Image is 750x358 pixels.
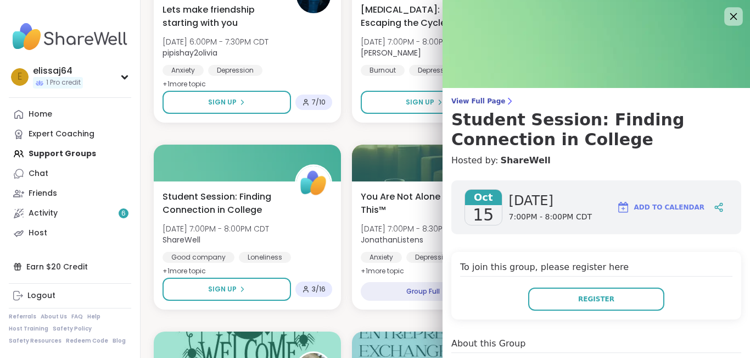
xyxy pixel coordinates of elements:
[163,47,217,58] b: pipishay2olivia
[406,252,461,263] div: Depression
[361,36,467,47] span: [DATE] 7:00PM - 8:00PM CDT
[361,91,489,114] button: Sign Up
[27,290,55,301] div: Logout
[208,284,237,294] span: Sign Up
[451,97,741,106] span: View Full Page
[460,261,732,277] h4: To join this group, please register here
[9,313,36,321] a: Referrals
[312,285,326,294] span: 3 / 16
[29,129,94,140] div: Expert Coaching
[312,98,326,107] span: 7 / 10
[528,288,664,311] button: Register
[361,47,421,58] b: [PERSON_NAME]
[9,124,131,144] a: Expert Coaching
[18,70,22,84] span: e
[29,208,58,219] div: Activity
[113,337,126,345] a: Blog
[163,91,291,114] button: Sign Up
[208,97,237,107] span: Sign Up
[121,209,126,218] span: 6
[9,325,48,333] a: Host Training
[9,223,131,243] a: Host
[163,278,291,301] button: Sign Up
[361,65,405,76] div: Burnout
[9,257,131,277] div: Earn $20 Credit
[9,337,61,345] a: Safety Resources
[163,223,269,234] span: [DATE] 7:00PM - 8:00PM CDT
[29,168,48,179] div: Chat
[473,205,494,225] span: 15
[163,36,268,47] span: [DATE] 6:00PM - 7:30PM CDT
[451,97,741,150] a: View Full PageStudent Session: Finding Connection in College
[208,65,262,76] div: Depression
[9,104,131,124] a: Home
[29,109,52,120] div: Home
[53,325,92,333] a: Safety Policy
[361,252,402,263] div: Anxiety
[617,201,630,214] img: ShareWell Logomark
[361,3,481,30] span: [MEDICAL_DATA]: Escaping the Cycle
[500,154,550,167] a: ShareWell
[509,212,592,223] span: 7:00PM - 8:00PM CDT
[46,78,81,87] span: 1 Pro credit
[71,313,83,321] a: FAQ
[361,223,467,234] span: [DATE] 7:00PM - 8:30PM CDT
[612,194,709,221] button: Add to Calendar
[29,188,57,199] div: Friends
[9,164,131,184] a: Chat
[409,65,463,76] div: Depression
[163,65,204,76] div: Anxiety
[296,166,331,200] img: ShareWell
[163,190,283,217] span: Student Session: Finding Connection in College
[41,313,67,321] a: About Us
[9,184,131,203] a: Friends
[9,286,131,306] a: Logout
[406,97,434,107] span: Sign Up
[87,313,100,321] a: Help
[29,228,47,239] div: Host
[465,190,502,205] span: Oct
[66,337,108,345] a: Redeem Code
[361,234,423,245] b: JonathanListens
[9,203,131,223] a: Activity6
[9,18,131,56] img: ShareWell Nav Logo
[33,65,83,77] div: elissaj64
[509,192,592,210] span: [DATE]
[578,294,614,304] span: Register
[451,154,741,167] h4: Hosted by:
[451,110,741,150] h3: Student Session: Finding Connection in College
[361,190,481,217] span: You Are Not Alone With This™
[163,3,283,30] span: Lets make friendship starting with you
[163,252,234,263] div: Good company
[163,234,200,245] b: ShareWell
[361,282,486,301] div: Group Full
[451,337,525,350] h4: About this Group
[634,202,704,212] span: Add to Calendar
[239,252,291,263] div: Loneliness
